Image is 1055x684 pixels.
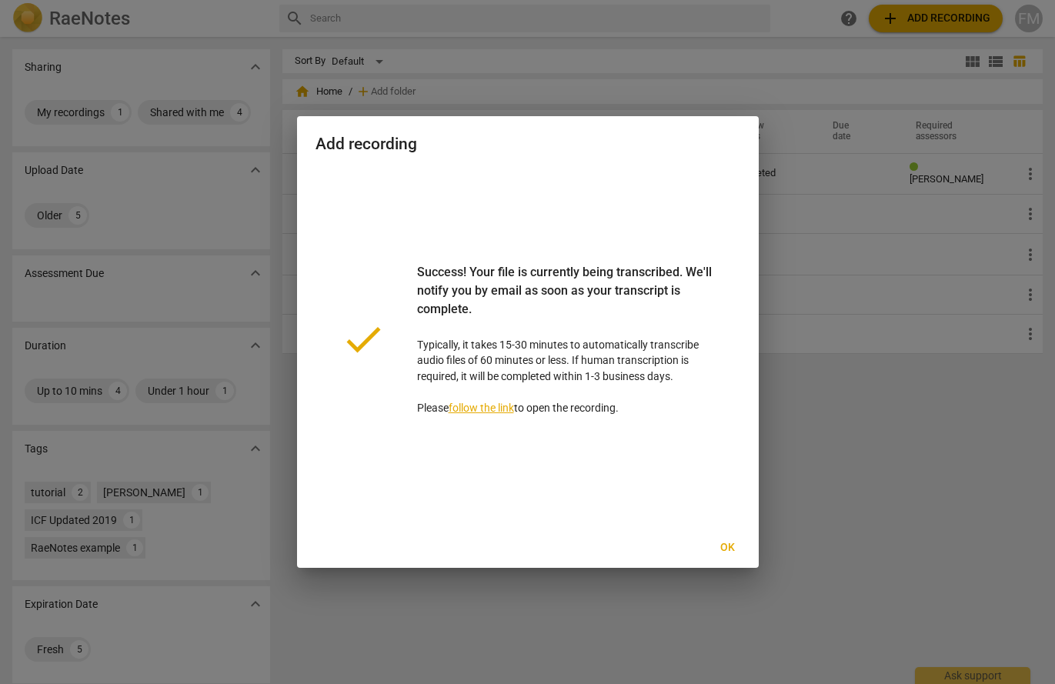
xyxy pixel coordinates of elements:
span: Ok [716,540,740,556]
p: Typically, it takes 15-30 minutes to automatically transcribe audio files of 60 minutes or less. ... [417,263,716,416]
button: Ok [703,534,753,562]
a: follow the link [449,402,514,414]
div: Success! Your file is currently being transcribed. We'll notify you by email as soon as your tran... [417,263,716,337]
h2: Add recording [315,135,740,154]
span: done [340,316,386,362]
